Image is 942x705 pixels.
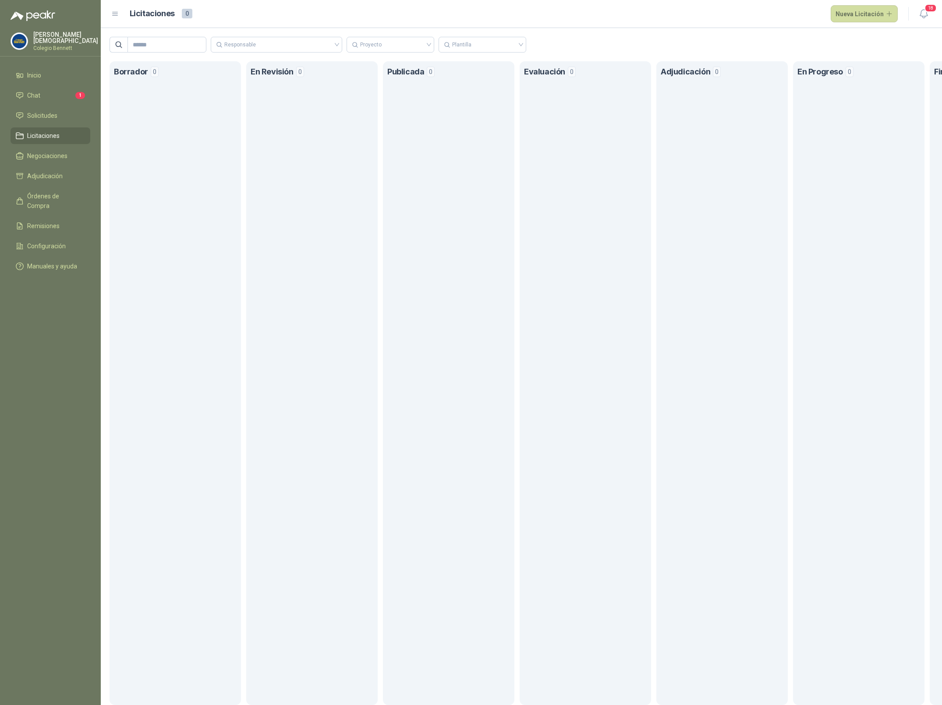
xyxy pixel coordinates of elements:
a: Negociaciones [11,148,90,164]
span: 0 [713,67,721,77]
span: Remisiones [27,221,60,231]
span: Licitaciones [27,131,60,141]
img: Company Logo [11,33,28,49]
span: 0 [846,67,853,77]
a: Configuración [11,238,90,254]
a: Remisiones [11,218,90,234]
h1: Publicada [387,66,424,78]
h1: En Revisión [251,66,294,78]
a: Manuales y ayuda [11,258,90,275]
span: Configuración [27,241,66,251]
span: 0 [151,67,159,77]
h1: Adjudicación [661,66,710,78]
span: Solicitudes [27,111,57,120]
a: Solicitudes [11,107,90,124]
h1: Evaluación [524,66,565,78]
span: 0 [568,67,576,77]
a: Adjudicación [11,168,90,184]
span: Adjudicación [27,171,63,181]
button: Nueva Licitación [831,5,898,23]
span: Órdenes de Compra [27,191,82,211]
a: Inicio [11,67,90,84]
button: 18 [916,6,931,22]
h1: Licitaciones [130,7,175,20]
a: Licitaciones [11,127,90,144]
span: 0 [427,67,435,77]
span: 0 [182,9,192,18]
span: Manuales y ayuda [27,261,77,271]
span: Inicio [27,70,41,80]
span: Chat [27,91,40,100]
span: Negociaciones [27,151,67,161]
a: Órdenes de Compra [11,188,90,214]
a: Chat1 [11,87,90,104]
p: [PERSON_NAME] [DEMOGRAPHIC_DATA] [33,32,98,44]
p: Colegio Bennett [33,46,98,51]
h1: En Progreso [797,66,843,78]
img: Logo peakr [11,11,55,21]
span: 1 [75,92,85,99]
span: 18 [924,4,937,12]
span: 0 [296,67,304,77]
h1: Borrador [114,66,148,78]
